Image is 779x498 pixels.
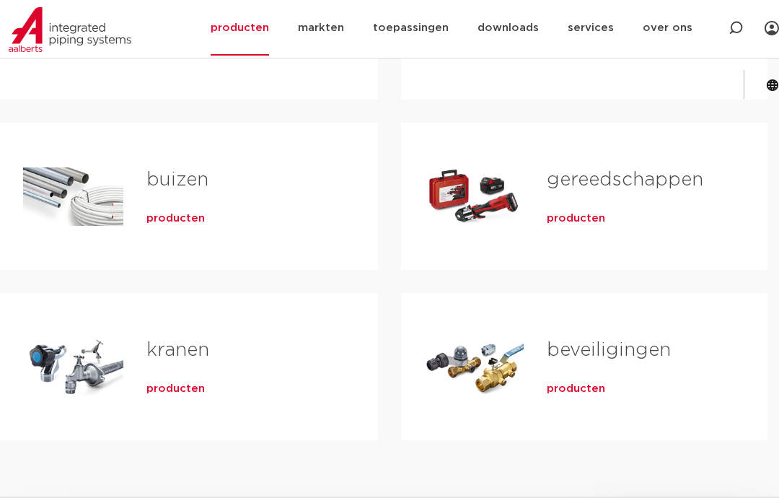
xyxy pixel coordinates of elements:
a: beveiligingen [547,341,671,359]
a: kranen [146,341,209,359]
a: producten [547,382,605,396]
a: producten [146,211,205,226]
a: producten [146,382,205,396]
a: buizen [146,170,208,189]
a: producten [547,211,605,226]
a: gereedschappen [547,170,703,189]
